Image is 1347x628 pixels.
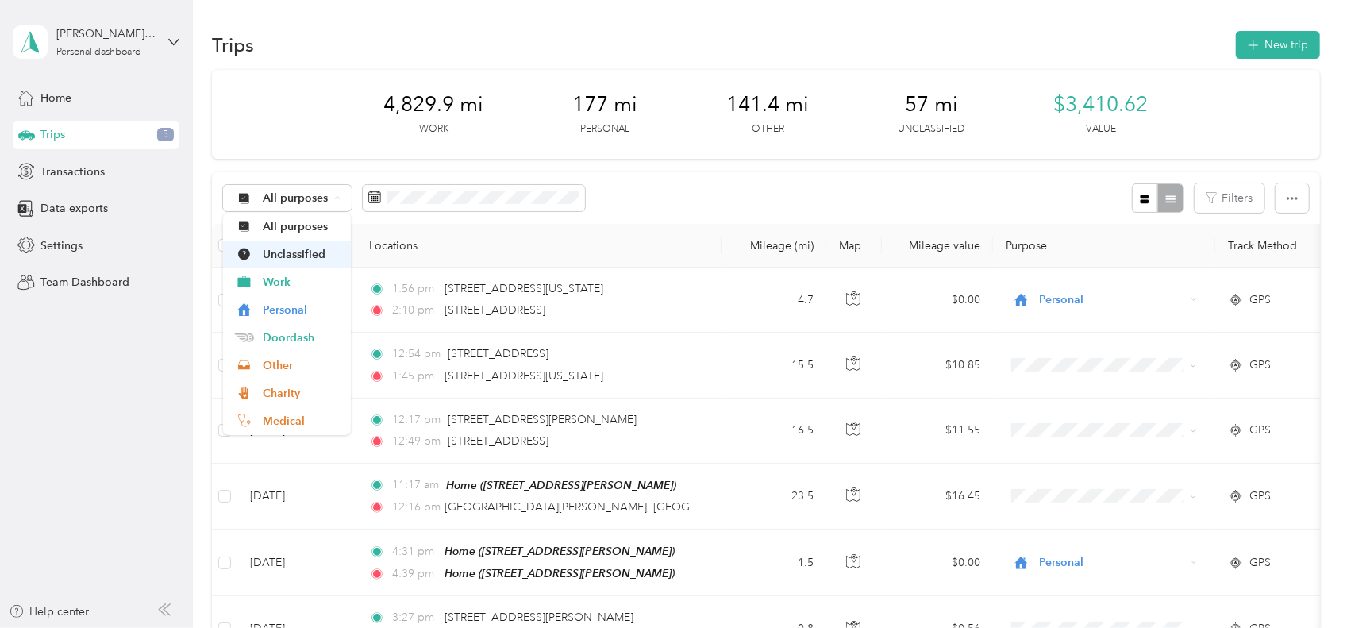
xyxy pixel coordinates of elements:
th: Mileage value [882,224,993,268]
span: Home ([STREET_ADDRESS][PERSON_NAME]) [446,479,676,491]
div: Personal dashboard [56,48,141,57]
td: 4.7 [722,268,826,333]
span: All purposes [263,218,340,235]
span: Personal [1040,554,1185,572]
div: [PERSON_NAME][EMAIL_ADDRESS][DOMAIN_NAME] [56,25,156,42]
span: 3:27 pm [392,609,437,626]
span: 4:31 pm [392,543,437,561]
td: [DATE] [237,464,356,530]
span: 11:17 am [392,476,439,494]
span: GPS [1249,554,1271,572]
p: Personal [580,122,629,137]
span: Home ([STREET_ADDRESS][PERSON_NAME]) [445,567,675,580]
td: $11.55 [882,399,993,464]
td: 15.5 [722,333,826,398]
span: Other [263,357,340,374]
td: [DATE] [237,530,356,596]
span: [STREET_ADDRESS] [448,347,548,360]
span: 5 [157,128,174,142]
span: Home [40,90,71,106]
span: GPS [1249,356,1271,374]
span: [STREET_ADDRESS][US_STATE] [445,369,603,383]
span: Settings [40,237,83,254]
span: Medical [263,413,340,430]
span: 12:49 pm [392,433,441,450]
span: Personal [1040,291,1185,309]
span: Doordash [263,329,340,346]
th: Locations [356,224,722,268]
span: GPS [1249,291,1271,309]
span: 12:54 pm [392,345,441,363]
th: Map [826,224,882,268]
span: [GEOGRAPHIC_DATA][PERSON_NAME], [GEOGRAPHIC_DATA], [GEOGRAPHIC_DATA], [US_STATE], 72802, [GEOGRAP... [445,500,1111,514]
td: 23.5 [722,464,826,530]
span: [STREET_ADDRESS][PERSON_NAME] [445,611,633,624]
p: Unclassified [898,122,964,137]
img: Legacy Icon [Doordash] [234,333,254,342]
span: [STREET_ADDRESS] [445,303,545,317]
h1: Trips [212,37,254,53]
td: $10.85 [882,333,993,398]
p: Work [419,122,448,137]
span: 4:39 pm [392,565,437,583]
iframe: Everlance-gr Chat Button Frame [1258,539,1347,628]
span: 57 mi [905,92,958,118]
td: $0.00 [882,268,993,333]
span: 4,829.9 mi [383,92,483,118]
span: 177 mi [572,92,637,118]
span: [STREET_ADDRESS][US_STATE] [445,282,603,295]
button: Help center [9,603,90,620]
span: [STREET_ADDRESS] [448,434,548,448]
span: Data exports [40,200,108,217]
span: Trips [40,126,65,143]
span: Work [263,274,340,291]
th: Track Method [1215,224,1326,268]
span: GPS [1249,487,1271,505]
td: 1.5 [722,530,826,596]
span: GPS [1249,422,1271,439]
span: 12:16 pm [392,499,437,516]
td: $0.00 [882,530,993,596]
button: New trip [1236,31,1320,59]
td: $16.45 [882,464,993,530]
span: 141.4 mi [726,92,809,118]
button: Filters [1195,183,1264,213]
span: [STREET_ADDRESS][PERSON_NAME] [448,413,637,426]
span: 1:56 pm [392,280,437,298]
span: All purposes [263,193,329,204]
span: Personal [263,302,340,318]
th: Mileage (mi) [722,224,826,268]
span: Unclassified [263,246,340,263]
span: $3,410.62 [1053,92,1148,118]
span: Team Dashboard [40,274,129,291]
span: 2:10 pm [392,302,437,319]
span: Charity [263,385,340,402]
p: Value [1086,122,1116,137]
span: 12:17 pm [392,411,441,429]
span: 1:45 pm [392,368,437,385]
td: 16.5 [722,399,826,464]
span: Transactions [40,164,105,180]
span: Home ([STREET_ADDRESS][PERSON_NAME]) [445,545,675,557]
p: Other [752,122,784,137]
th: Purpose [993,224,1215,268]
